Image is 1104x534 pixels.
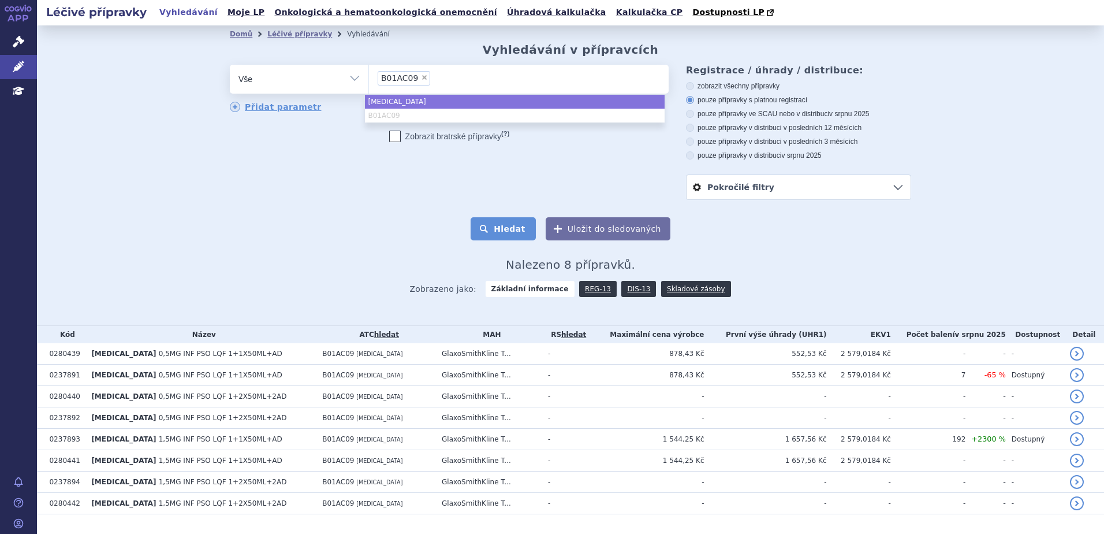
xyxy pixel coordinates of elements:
[542,493,590,514] td: -
[365,95,665,109] li: [MEDICAL_DATA]
[159,457,282,465] span: 1,5MG INF PSO LQF 1+1X50ML+AD
[613,5,687,20] a: Kalkulačka CP
[590,365,704,386] td: 878,43 Kč
[561,331,586,339] del: hledat
[965,343,1006,365] td: -
[436,429,542,450] td: GlaxoSmithKline T...
[827,450,891,472] td: 2 579,0184 Kč
[692,8,764,17] span: Dostupnosti LP
[483,43,659,57] h2: Vyhledávání v přípravcích
[542,326,590,343] th: RS
[1006,407,1064,429] td: -
[356,351,402,357] span: [MEDICAL_DATA]
[704,472,827,493] td: -
[827,343,891,365] td: 2 579,0184 Kč
[686,137,911,146] label: pouze přípravky v distribuci v posledních 3 měsících
[436,407,542,429] td: GlaxoSmithKline T...
[322,392,354,400] span: B01AC09
[1070,368,1084,382] a: detail
[159,435,282,443] span: 1,5MG INF PSO LQF 1+1X50ML+AD
[91,457,156,465] span: [MEDICAL_DATA]
[91,371,156,379] span: [MEDICAL_DATA]
[91,414,156,422] span: [MEDICAL_DATA]
[891,450,965,472] td: -
[579,281,617,297] a: REG-13
[704,386,827,407] td: -
[347,25,405,43] li: Vyhledávání
[501,130,509,138] abbr: (?)
[891,472,965,493] td: -
[891,326,1006,343] th: Počet balení
[984,370,1006,379] span: -65 %
[542,450,590,472] td: -
[704,429,827,450] td: 1 657,56 Kč
[356,415,402,421] span: [MEDICAL_DATA]
[436,450,542,472] td: GlaxoSmithKline T...
[322,499,354,507] span: B01AC09
[434,71,440,85] input: B01AC09
[156,5,221,20] a: Vyhledávání
[891,386,965,407] td: -
[316,326,436,343] th: ATC
[704,493,827,514] td: -
[436,472,542,493] td: GlaxoSmithKline T...
[267,30,332,38] a: Léčivé přípravky
[704,365,827,386] td: 552,53 Kč
[356,479,402,485] span: [MEDICAL_DATA]
[43,407,85,429] td: 0237892
[542,343,590,365] td: -
[91,478,156,486] span: [MEDICAL_DATA]
[965,472,1006,493] td: -
[827,326,891,343] th: EKV1
[91,350,156,358] span: [MEDICAL_DATA]
[827,493,891,514] td: -
[891,343,965,365] td: -
[1064,326,1104,343] th: Detail
[686,109,911,118] label: pouze přípravky ve SCAU nebo v distribuci
[686,123,911,132] label: pouze přípravky v distribuci v posledních 12 měsících
[827,429,891,450] td: 2 579,0184 Kč
[542,407,590,429] td: -
[1070,347,1084,361] a: detail
[590,343,704,365] td: 878,43 Kč
[421,74,428,81] span: ×
[471,217,536,240] button: Hledat
[686,81,911,91] label: zobrazit všechny přípravky
[590,326,704,343] th: Maximální cena výrobce
[827,407,891,429] td: -
[955,331,1006,339] span: v srpnu 2025
[704,343,827,365] td: 552,53 Kč
[542,365,590,386] td: -
[374,331,399,339] a: hledat
[1006,386,1064,407] td: -
[891,493,965,514] td: -
[43,386,85,407] td: 0280440
[43,472,85,493] td: 0237894
[827,365,891,386] td: 2 579,0184 Kč
[91,499,156,507] span: [MEDICAL_DATA]
[1006,365,1064,386] td: Dostupný
[389,131,510,142] label: Zobrazit bratrské přípravky
[542,386,590,407] td: -
[829,110,869,118] span: v srpnu 2025
[891,429,965,450] td: 192
[159,478,287,486] span: 1,5MG INF PSO LQF 1+2X50ML+2AD
[356,458,402,464] span: [MEDICAL_DATA]
[43,429,85,450] td: 0237893
[322,457,354,465] span: B01AC09
[503,5,610,20] a: Úhradová kalkulačka
[486,281,575,297] strong: Základní informace
[1006,493,1064,514] td: -
[43,365,85,386] td: 0237891
[43,343,85,365] td: 0280439
[322,478,354,486] span: B01AC09
[686,95,911,105] label: pouze přípravky s platnou registrací
[590,472,704,493] td: -
[827,386,891,407] td: -
[1070,411,1084,425] a: detail
[971,435,1006,443] span: +2300 %
[542,429,590,450] td: -
[91,392,156,400] span: [MEDICAL_DATA]
[1070,454,1084,468] a: detail
[542,472,590,493] td: -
